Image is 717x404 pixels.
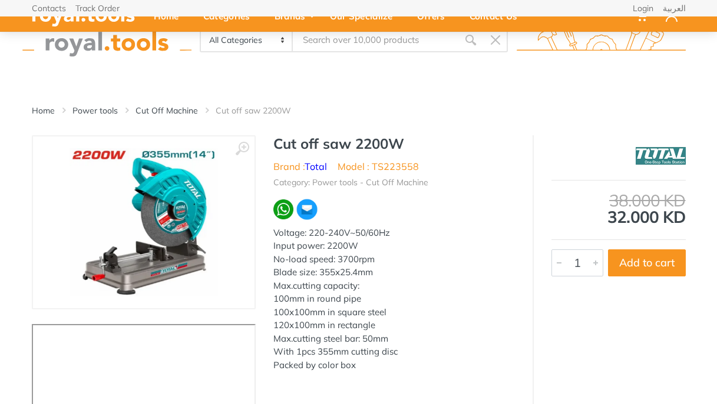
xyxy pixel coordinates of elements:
[201,29,293,51] select: Category
[72,105,118,116] a: Power tools
[636,141,686,171] img: Total
[517,24,686,56] img: royal.tools Logo
[32,4,66,12] a: Contacts
[75,4,120,12] a: Track Order
[551,192,686,225] div: 32.000 KD
[551,192,686,209] div: 38.000 KD
[70,148,218,296] img: Royal Tools - Cut off saw 2200W
[338,159,419,173] li: Model : TS223558
[32,105,55,116] a: Home
[273,199,293,219] img: wa.webp
[293,28,458,52] input: Site search
[136,105,198,116] a: Cut Off Machine
[32,105,686,116] nav: breadcrumb
[22,24,191,56] img: royal.tools Logo
[273,159,327,173] li: Brand :
[663,4,686,12] a: العربية
[608,249,686,276] button: Add to cart
[273,176,428,189] li: Category: Power tools - Cut Off Machine
[273,226,515,372] div: Voltage: 220-240V~50/60Hz Input power: 2200W No-load speed: 3700rpm Blade size: 355x25.4mm Max.cu...
[633,4,653,12] a: Login
[305,161,327,172] a: Total
[273,135,515,152] h1: Cut off saw 2200W
[216,105,309,116] li: Cut off saw 2200W
[296,198,318,221] img: ma.webp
